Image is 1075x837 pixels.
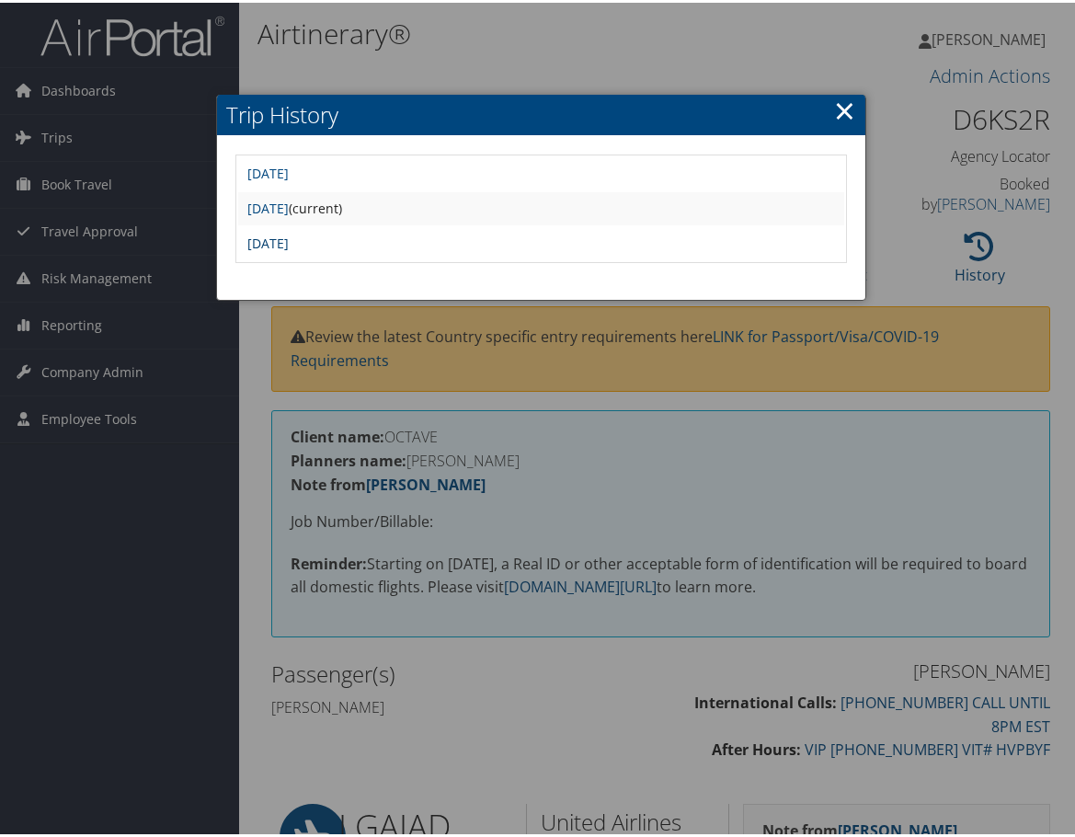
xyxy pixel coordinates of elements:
a: [DATE] [247,232,289,249]
h2: Trip History [217,92,864,132]
a: [DATE] [247,197,289,214]
a: × [834,89,855,126]
a: [DATE] [247,162,289,179]
td: (current) [238,189,843,223]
